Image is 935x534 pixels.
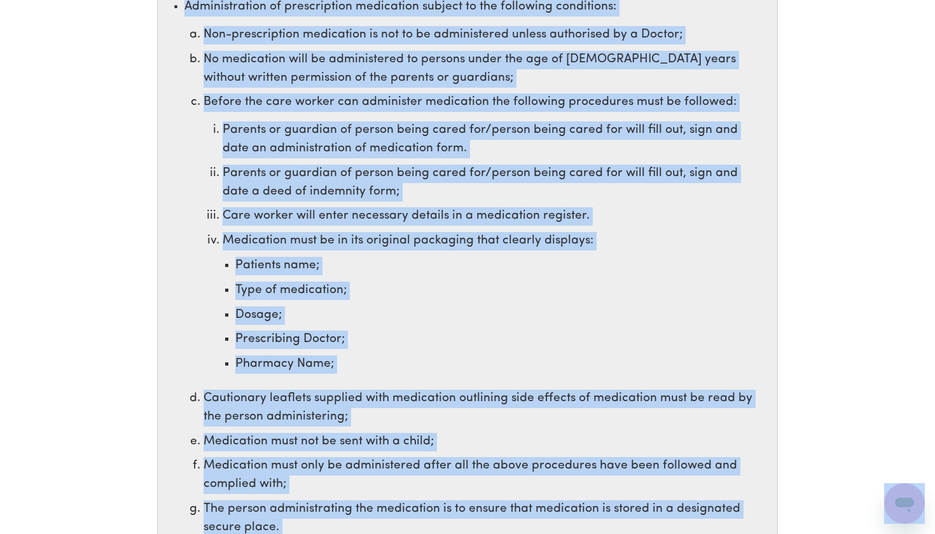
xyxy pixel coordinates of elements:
li: Patients name; [235,257,752,275]
li: Parents or guardian of person being cared for/person being cared for will fill out, sign and date... [223,121,758,158]
li: Medication must be in its original packaging that clearly displays: [223,232,758,374]
li: Care worker will enter necessary details in a medication register. [223,207,758,226]
li: Dosage; [235,306,752,325]
li: Cautionary leaflets supplied with medication outlining side effects of medication must be read by... [204,390,765,427]
li: Medication must only be administered after all the above procedures have been followed and compli... [204,457,765,494]
iframe: Button to launch messaging window [884,483,925,524]
li: Non-prescription medication is not to be administered unless authorised by a Doctor; [204,26,765,44]
li: Before the care worker can administer medication the following procedures must be followed: [204,93,765,383]
li: Pharmacy Name; [235,355,752,374]
li: Type of medication; [235,282,752,300]
li: Medication must not be sent with a child; [204,433,765,451]
li: No medication will be administered to persons under the age of [DEMOGRAPHIC_DATA] years without w... [204,51,765,88]
li: Parents or guardian of person being cared for/person being cared for will fill out, sign and date... [223,165,758,202]
li: Prescribing Doctor; [235,331,752,349]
